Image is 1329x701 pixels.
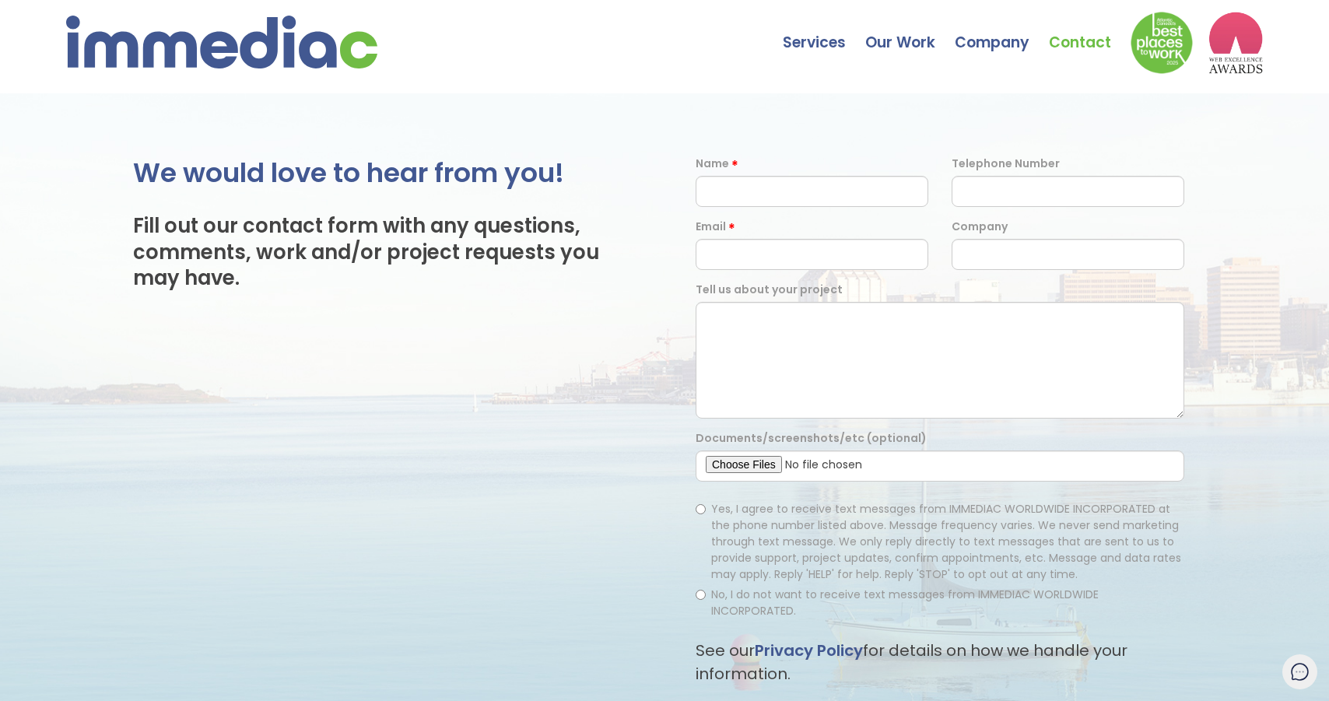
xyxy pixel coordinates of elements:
label: Company [952,219,1008,235]
a: Services [783,4,865,58]
img: Down [1131,12,1193,74]
p: See our for details on how we handle your information. [696,639,1184,685]
span: No, I do not want to receive text messages from IMMEDIAC WORLDWIDE INCORPORATED. [711,587,1099,619]
label: Documents/screenshots/etc (optional) [696,430,927,447]
input: Yes, I agree to receive text messages from IMMEDIAC WORLDWIDE INCORPORATED at the phone number li... [696,504,706,514]
a: Privacy Policy [755,640,863,661]
label: Email [696,219,726,235]
label: Tell us about your project [696,282,843,298]
label: Telephone Number [952,156,1060,172]
input: No, I do not want to receive text messages from IMMEDIAC WORLDWIDE INCORPORATED. [696,590,706,600]
h3: Fill out our contact form with any questions, comments, work and/or project requests you may have. [133,213,633,291]
a: Our Work [865,4,955,58]
a: Company [955,4,1049,58]
a: Contact [1049,4,1131,58]
img: immediac [66,16,377,68]
h2: We would love to hear from you! [133,156,633,190]
label: Name [696,156,729,172]
span: Yes, I agree to receive text messages from IMMEDIAC WORLDWIDE INCORPORATED at the phone number li... [711,501,1181,582]
img: logo2_wea_nobg.webp [1208,12,1263,74]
